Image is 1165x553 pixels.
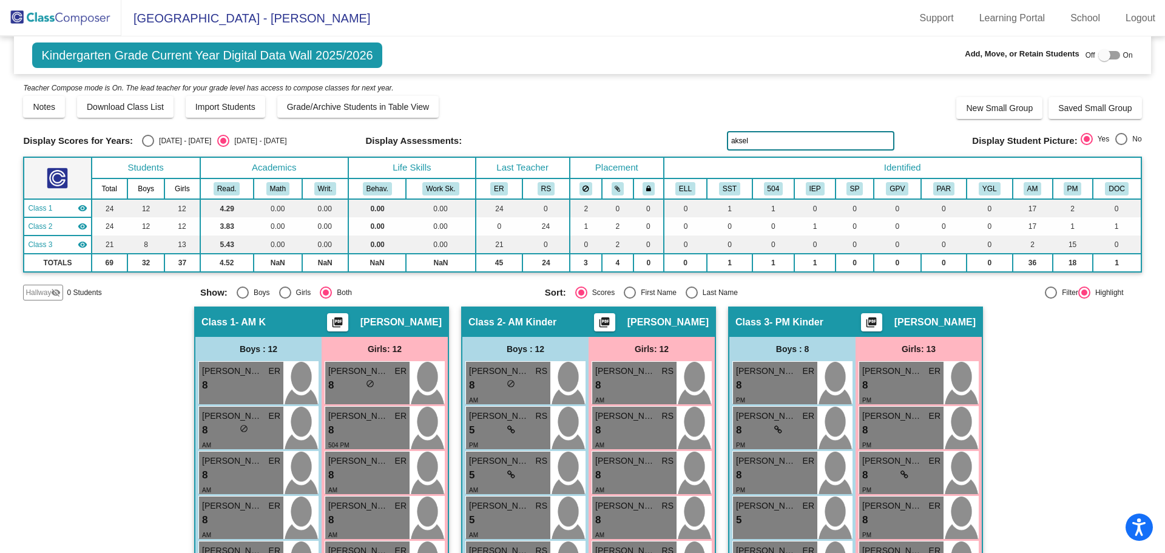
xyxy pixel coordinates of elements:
th: Elizabeth Ranjbar [476,178,522,199]
span: [PERSON_NAME] [202,410,263,422]
button: YGL [979,182,1001,195]
span: [PERSON_NAME] [862,455,923,467]
td: 1 [707,254,752,272]
td: 0 [707,236,752,254]
span: [PERSON_NAME] [736,410,797,422]
span: PM [736,397,745,404]
span: 8 [595,467,601,483]
td: 0 [836,217,874,236]
button: IEP [806,182,825,195]
span: PM [736,442,745,449]
span: ER [803,365,814,378]
span: [PERSON_NAME] [202,455,263,467]
td: 0.00 [254,199,302,217]
td: 5.43 [200,236,254,254]
td: 1 [794,217,836,236]
td: 0 [633,199,664,217]
td: 1 [1093,217,1141,236]
span: ER [395,365,407,378]
div: Girls: 13 [856,337,982,361]
button: GPV [886,182,908,195]
button: Notes [23,96,65,118]
button: Print Students Details [861,313,882,331]
th: Keep with students [602,178,633,199]
span: do_not_disturb_alt [507,379,515,388]
span: Class 1 [28,203,52,214]
td: 2 [570,199,602,217]
span: Class 2 [468,316,502,328]
th: Identified [664,157,1141,178]
td: 32 [127,254,164,272]
td: 0 [633,217,664,236]
td: 0 [921,199,967,217]
a: School [1061,8,1110,28]
span: PM [736,487,745,494]
th: Keep away students [570,178,602,199]
th: Boys [127,178,164,199]
td: 1 [752,199,794,217]
th: 504 Plan [752,178,794,199]
th: Speech IEP [836,178,874,199]
span: ER [929,410,940,422]
span: [PERSON_NAME] [328,500,389,512]
span: Hallway [25,287,51,298]
span: ER [269,455,280,467]
td: 1 [707,199,752,217]
td: 0 [967,254,1013,272]
td: NaN [406,254,475,272]
span: ER [803,410,814,422]
span: Download Class List [87,102,164,112]
span: New Small Group [966,103,1033,113]
td: 8 [127,236,164,254]
span: 8 [328,422,334,438]
td: 17 [1013,217,1053,236]
button: ER [490,182,507,195]
td: 0 [664,217,707,236]
td: Ran Suzuki - AM Kinder [24,217,91,236]
span: [PERSON_NAME] [469,455,530,467]
td: 0.00 [348,236,406,254]
span: ER [803,500,814,512]
span: PM [862,397,871,404]
button: SP [846,182,863,195]
td: 17 [1013,199,1053,217]
span: AM [595,487,604,494]
td: 0 [967,236,1013,254]
mat-icon: visibility [78,240,87,249]
span: RS [536,410,547,422]
th: Total [92,178,127,199]
td: 0 [633,236,664,254]
span: 5 [469,467,474,483]
span: 504 PM [328,442,349,449]
button: Writ. [314,182,336,195]
td: 0 [1093,236,1141,254]
th: SST [707,178,752,199]
span: RS [536,455,547,467]
div: Girls [291,287,311,298]
th: Placement [570,157,664,178]
span: ER [269,500,280,512]
td: NaN [302,254,348,272]
td: 2 [1013,236,1053,254]
button: PAR [933,182,954,195]
div: Boys : 12 [195,337,322,361]
td: 0 [707,217,752,236]
th: Parent meetings, emails, concerns [921,178,967,199]
span: [PERSON_NAME] [736,455,797,467]
span: ER [929,365,940,378]
span: PM [862,442,871,449]
span: [PERSON_NAME] [328,455,389,467]
button: Work Sk. [422,182,459,195]
span: Display Assessments: [365,135,462,146]
td: 21 [476,236,522,254]
span: 8 [202,467,208,483]
td: 24 [522,217,569,236]
span: 8 [202,422,208,438]
span: Saved Small Group [1058,103,1132,113]
td: Elizabeth Ranjbar - AM K [24,199,91,217]
span: 8 [862,378,868,393]
mat-radio-group: Select an option [142,135,286,147]
th: Good Parent Volunteer [874,178,921,199]
i: Teacher Compose mode is On. The lead teacher for your grade level has access to compose classes f... [23,84,393,92]
td: Elizabeth Ranjbar - PM Kinder [24,236,91,254]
